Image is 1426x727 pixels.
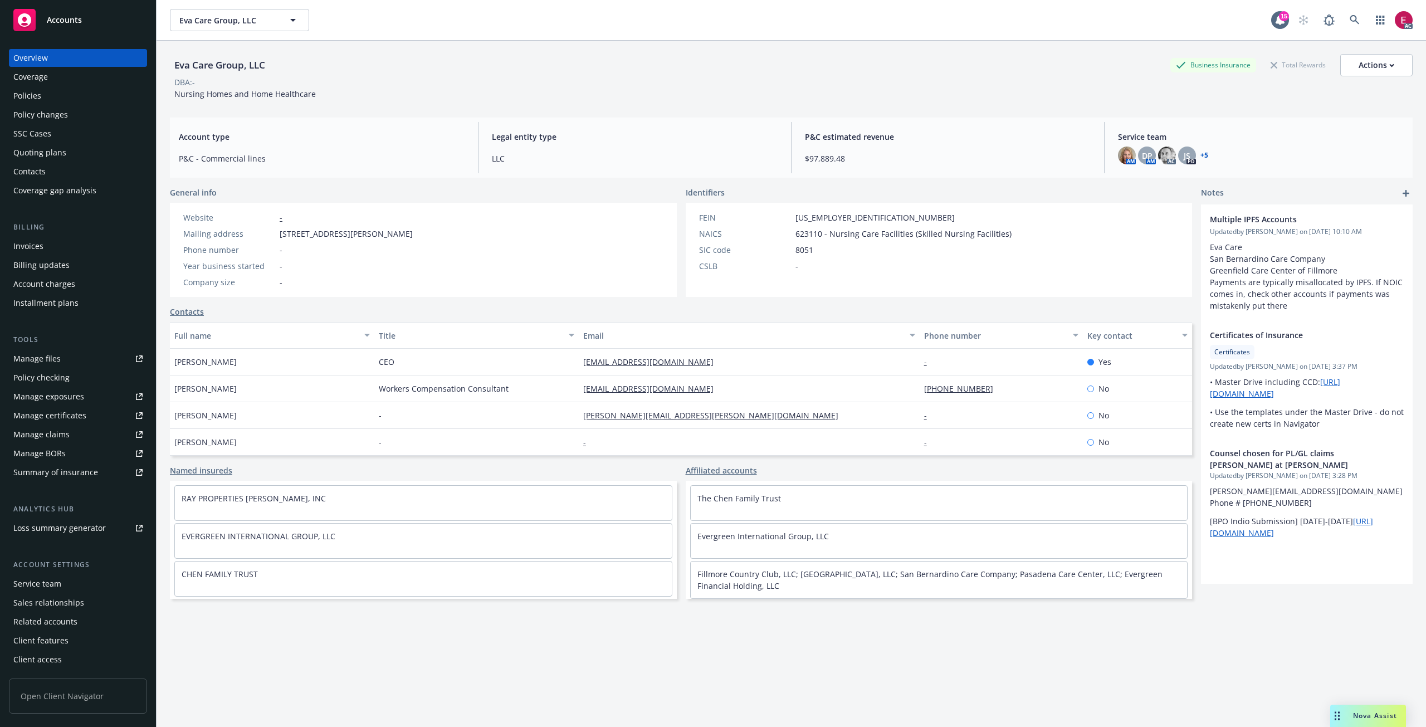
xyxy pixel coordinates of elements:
[9,445,147,462] a: Manage BORs
[13,237,43,255] div: Invoices
[583,410,847,421] a: [PERSON_NAME][EMAIL_ADDRESS][PERSON_NAME][DOMAIN_NAME]
[1087,330,1175,341] div: Key contact
[174,330,358,341] div: Full name
[170,306,204,318] a: Contacts
[174,89,316,99] span: Nursing Homes and Home Healthcare
[13,125,51,143] div: SSC Cases
[13,68,48,86] div: Coverage
[1210,376,1404,399] p: • Master Drive including CCD:
[13,388,84,406] div: Manage exposures
[183,228,275,240] div: Mailing address
[1210,227,1404,237] span: Updated by [PERSON_NAME] on [DATE] 10:10 AM
[1118,147,1136,164] img: photo
[9,426,147,443] a: Manage claims
[280,260,282,272] span: -
[699,244,791,256] div: SIC code
[170,187,217,198] span: General info
[379,330,562,341] div: Title
[1201,438,1413,548] div: Counsel chosen for PL/GL claims [PERSON_NAME] at [PERSON_NAME]Updatedby [PERSON_NAME] on [DATE] 3...
[9,256,147,274] a: Billing updates
[699,228,791,240] div: NAICS
[280,228,413,240] span: [STREET_ADDRESS][PERSON_NAME]
[1158,147,1176,164] img: photo
[1210,213,1375,225] span: Multiple IPFS Accounts
[13,613,77,631] div: Related accounts
[9,651,147,669] a: Client access
[795,244,813,256] span: 8051
[9,369,147,387] a: Policy checking
[13,426,70,443] div: Manage claims
[1279,11,1289,21] div: 15
[1340,54,1413,76] button: Actions
[9,575,147,593] a: Service team
[13,144,66,162] div: Quoting plans
[9,388,147,406] span: Manage exposures
[170,58,270,72] div: Eva Care Group, LLC
[9,125,147,143] a: SSC Cases
[9,613,147,631] a: Related accounts
[1083,322,1192,349] button: Key contact
[1292,9,1315,31] a: Start snowing
[13,163,46,180] div: Contacts
[924,437,936,447] a: -
[13,463,98,481] div: Summary of insurance
[13,519,106,537] div: Loss summary generator
[1210,406,1404,430] p: • Use the templates under the Master Drive - do not create new certs in Navigator
[1369,9,1391,31] a: Switch app
[179,131,465,143] span: Account type
[13,369,70,387] div: Policy checking
[1201,320,1413,438] div: Certificates of InsuranceCertificatesUpdatedby [PERSON_NAME] on [DATE] 3:37 PM• Master Drive incl...
[1200,152,1208,159] a: +5
[795,212,955,223] span: [US_EMPLOYER_IDENTIFICATION_NUMBER]
[583,383,722,394] a: [EMAIL_ADDRESS][DOMAIN_NAME]
[174,356,237,368] span: [PERSON_NAME]
[920,322,1083,349] button: Phone number
[1098,409,1109,421] span: No
[9,463,147,481] a: Summary of insurance
[174,76,195,88] div: DBA: -
[9,504,147,515] div: Analytics hub
[174,409,237,421] span: [PERSON_NAME]
[686,465,757,476] a: Affiliated accounts
[492,153,778,164] span: LLC
[1098,383,1109,394] span: No
[280,276,282,288] span: -
[1210,362,1404,372] span: Updated by [PERSON_NAME] on [DATE] 3:37 PM
[9,559,147,570] div: Account settings
[1210,471,1404,481] span: Updated by [PERSON_NAME] on [DATE] 3:28 PM
[13,49,48,67] div: Overview
[1353,711,1397,720] span: Nova Assist
[697,493,781,504] a: The Chen Family Trust
[1170,58,1256,72] div: Business Insurance
[280,212,282,223] a: -
[1318,9,1340,31] a: Report a Bug
[13,651,62,669] div: Client access
[13,407,86,425] div: Manage certificates
[9,106,147,124] a: Policy changes
[13,182,96,199] div: Coverage gap analysis
[579,322,920,349] button: Email
[9,163,147,180] a: Contacts
[9,144,147,162] a: Quoting plans
[1210,329,1375,341] span: Certificates of Insurance
[583,330,903,341] div: Email
[183,260,275,272] div: Year business started
[1210,241,1404,311] p: Eva Care San Bernardino Care Company Greenfield Care Center of Fillmore Payments are typically mi...
[1265,58,1331,72] div: Total Rewards
[379,409,382,421] span: -
[9,679,147,714] span: Open Client Navigator
[492,131,778,143] span: Legal entity type
[1359,55,1394,76] div: Actions
[183,244,275,256] div: Phone number
[9,87,147,105] a: Policies
[1201,204,1413,320] div: Multiple IPFS AccountsUpdatedby [PERSON_NAME] on [DATE] 10:10 AMEva Care San Bernardino Care Comp...
[9,275,147,293] a: Account charges
[13,87,41,105] div: Policies
[280,244,282,256] span: -
[179,14,276,26] span: Eva Care Group, LLC
[1184,150,1190,162] span: JS
[924,410,936,421] a: -
[47,16,82,25] span: Accounts
[1395,11,1413,29] img: photo
[9,182,147,199] a: Coverage gap analysis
